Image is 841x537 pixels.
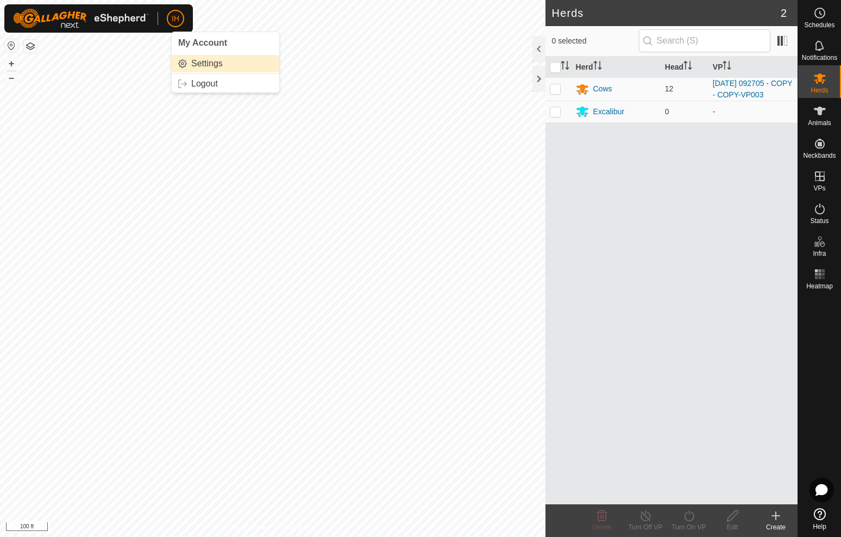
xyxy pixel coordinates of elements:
th: VP [708,57,798,78]
button: Reset Map [5,39,18,52]
button: Map Layers [24,40,37,53]
span: Logout [191,79,218,88]
span: IH [172,13,179,24]
a: Settings [172,55,279,72]
span: My Account [178,38,227,47]
span: Notifications [802,54,837,61]
a: Privacy Policy [230,523,271,533]
div: Turn Off VP [624,522,667,532]
span: Herds [811,87,828,94]
div: Turn On VP [667,522,711,532]
span: 2 [781,5,787,21]
a: Help [798,504,841,534]
p-sorticon: Activate to sort [683,63,692,71]
span: Animals [808,120,831,126]
span: 0 [665,107,669,116]
span: Neckbands [803,152,836,159]
div: Edit [711,522,754,532]
img: Gallagher Logo [13,9,149,28]
button: – [5,71,18,84]
div: Create [754,522,798,532]
span: 12 [665,84,674,93]
th: Head [661,57,708,78]
a: Contact Us [283,523,315,533]
span: Help [813,523,826,530]
span: Infra [813,250,826,257]
span: 0 selected [552,35,639,47]
p-sorticon: Activate to sort [593,63,602,71]
span: Delete [593,523,612,531]
th: Herd [572,57,661,78]
div: Excalibur [593,106,625,118]
td: - [708,101,798,122]
div: Cows [593,83,612,95]
input: Search (S) [639,29,770,52]
h2: Herds [552,7,781,20]
span: Heatmap [806,283,833,289]
span: Settings [191,59,223,68]
span: VPs [813,185,825,192]
span: Status [810,218,829,224]
button: + [5,57,18,70]
a: [DATE] 092705 - COPY - COPY-VP003 [713,79,793,99]
p-sorticon: Activate to sort [723,63,731,71]
span: Schedules [804,22,834,28]
p-sorticon: Activate to sort [561,63,569,71]
a: Logout [172,75,279,92]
